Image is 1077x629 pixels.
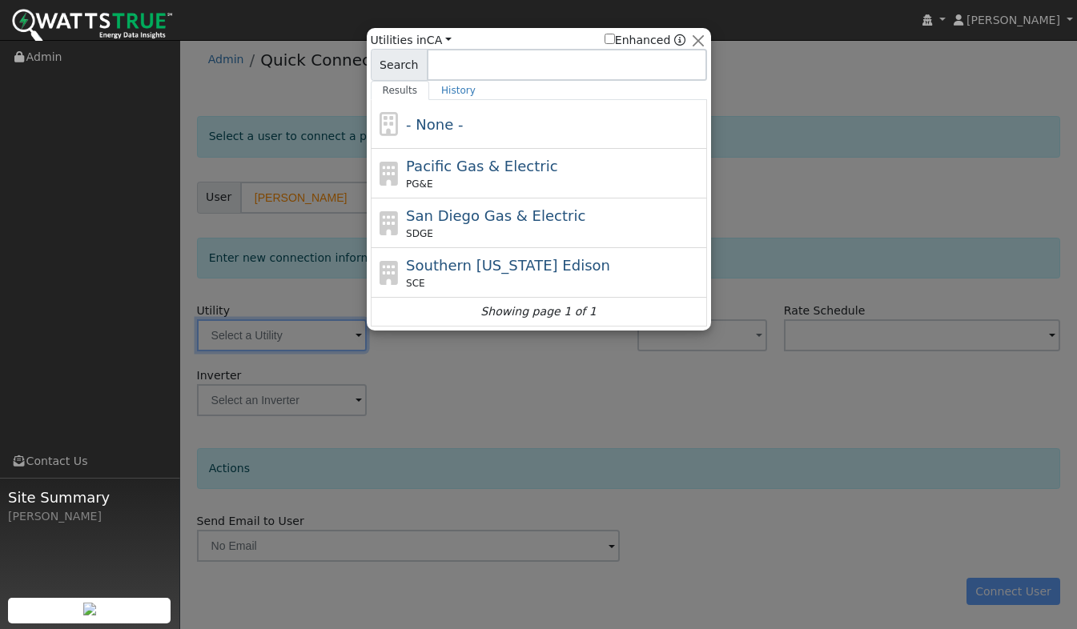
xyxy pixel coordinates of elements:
span: Southern [US_STATE] Edison [406,257,610,274]
span: Utilities in [371,32,452,49]
a: CA [427,34,452,46]
img: retrieve [83,603,96,615]
span: San Diego Gas & Electric [406,207,585,224]
span: Pacific Gas & Electric [406,158,557,174]
span: Search [371,49,428,81]
span: SDGE [406,226,433,241]
span: - None - [406,116,463,133]
span: Show enhanced providers [605,32,686,49]
a: History [429,81,488,100]
span: PG&E [406,177,432,191]
div: [PERSON_NAME] [8,508,171,525]
span: [PERSON_NAME] [966,14,1060,26]
input: Enhanced [605,34,615,44]
img: WattsTrue [12,9,172,45]
a: Results [371,81,430,100]
span: Site Summary [8,487,171,508]
label: Enhanced [605,32,671,49]
i: Showing page 1 of 1 [480,303,596,320]
a: Enhanced Providers [674,34,685,46]
span: SCE [406,276,425,290]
